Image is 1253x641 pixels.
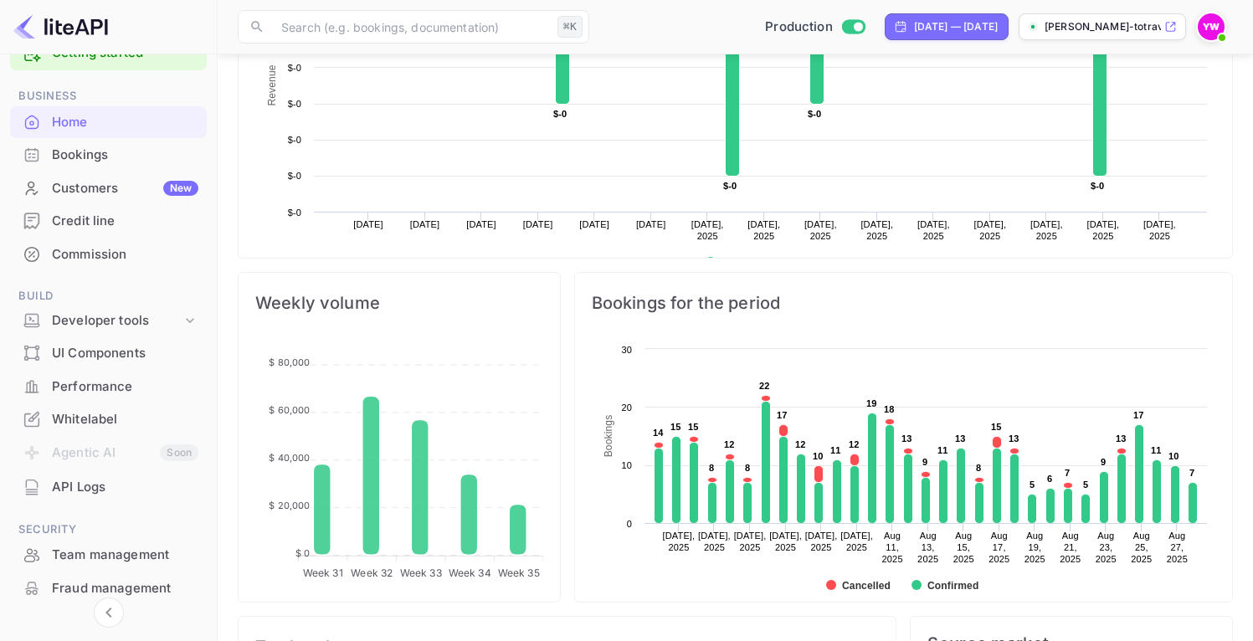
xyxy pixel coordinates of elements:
text: Aug 15, 2025 [953,531,973,564]
text: $-0 [288,208,301,218]
text: Aug 11, 2025 [881,531,902,564]
tspan: $ 40,000 [269,452,310,464]
text: 9 [922,457,927,467]
text: Bookings [602,415,614,458]
text: [DATE], 2025 [840,531,873,552]
text: Revenue [722,257,764,269]
img: LiteAPI logo [13,13,108,40]
tspan: $ 0 [295,547,310,559]
tspan: Week 34 [449,567,491,579]
div: Click to change the date range period [885,13,1009,40]
div: UI Components [52,344,198,363]
a: API Logs [10,471,207,502]
div: Commission [52,245,198,264]
text: 19 [866,398,877,408]
a: Fraud management [10,572,207,603]
a: Commission [10,238,207,269]
text: [DATE], 2025 [1087,219,1120,241]
text: 7 [1189,468,1194,478]
text: 15 [688,422,699,432]
p: [PERSON_NAME]-totravel... [1045,19,1161,34]
a: Credit line [10,205,207,236]
text: [DATE] [579,219,609,229]
text: 8 [709,463,714,473]
text: 0 [626,519,631,529]
text: 22 [759,381,770,391]
button: Collapse navigation [94,597,124,628]
a: CustomersNew [10,172,207,203]
img: Yahav Winkler [1198,13,1225,40]
a: Performance [10,371,207,402]
text: 7 [1065,468,1070,478]
tspan: Week 32 [351,567,393,579]
text: Aug 25, 2025 [1131,531,1152,564]
div: Commission [10,238,207,271]
text: 8 [745,463,750,473]
text: 11 [1151,445,1162,455]
div: Bookings [52,146,198,165]
text: 11 [830,445,841,455]
div: Whitelabel [52,410,198,429]
div: Whitelabel [10,403,207,436]
text: 6 [1047,474,1052,484]
text: Revenue [266,64,278,105]
div: Team management [52,546,198,565]
text: Aug 19, 2025 [1024,531,1045,564]
text: [DATE] [466,219,496,229]
div: Performance [10,371,207,403]
text: 12 [795,439,806,449]
a: Whitelabel [10,403,207,434]
text: $-0 [808,109,821,119]
tspan: $ 80,000 [269,356,310,368]
div: Fraud management [52,579,198,598]
div: Credit line [52,212,198,231]
div: Home [52,113,198,132]
a: UI Components [10,337,207,368]
span: Weekly volume [255,290,543,316]
text: 12 [724,439,735,449]
text: Aug 27, 2025 [1166,531,1187,564]
text: 20 [621,403,632,413]
text: 13 [1116,433,1127,444]
div: New [163,181,198,196]
span: Business [10,87,207,105]
text: Aug 23, 2025 [1095,531,1116,564]
text: $-0 [288,135,301,145]
text: [DATE], 2025 [860,219,893,241]
div: API Logs [52,478,198,497]
text: [DATE], 2025 [917,219,950,241]
text: [DATE] [410,219,440,229]
text: 10 [621,460,632,470]
text: 5 [1083,479,1088,490]
text: $-0 [288,171,301,181]
text: [DATE], 2025 [769,531,802,552]
text: [DATE], 2025 [1143,219,1176,241]
text: [DATE], 2025 [662,531,695,552]
span: Build [10,287,207,305]
div: Customers [52,179,198,198]
text: [DATE], 2025 [747,219,780,241]
text: 14 [653,428,664,438]
text: $-0 [553,109,567,119]
a: Home [10,106,207,137]
text: 13 [1009,433,1019,444]
text: [DATE], 2025 [973,219,1006,241]
text: 17 [1133,410,1144,420]
input: Search (e.g. bookings, documentation) [271,10,551,44]
span: Security [10,520,207,539]
span: Bookings for the period [592,290,1215,316]
text: [DATE], 2025 [691,219,724,241]
div: CustomersNew [10,172,207,205]
div: Fraud management [10,572,207,605]
text: 8 [976,463,981,473]
div: Home [10,106,207,139]
tspan: Week 33 [400,567,442,579]
tspan: Week 35 [498,567,540,579]
text: 18 [884,404,895,414]
text: [DATE] [353,219,383,229]
text: Aug 13, 2025 [917,531,938,564]
a: Bookings [10,139,207,170]
text: 15 [670,422,681,432]
text: Aug 17, 2025 [989,531,1009,564]
text: 11 [937,445,948,455]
